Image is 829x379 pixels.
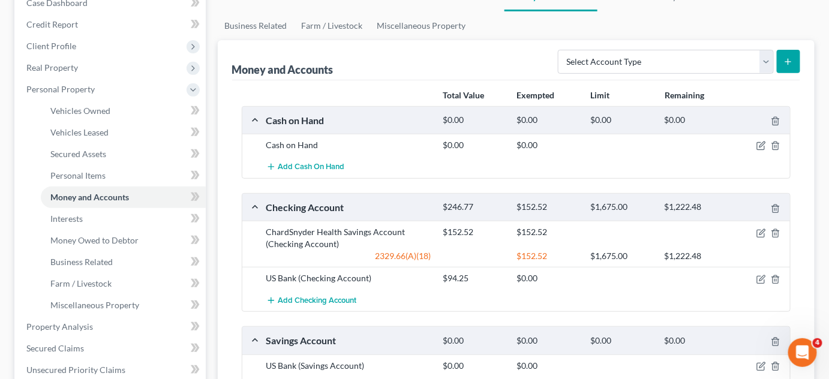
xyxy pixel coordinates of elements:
[260,139,437,151] div: Cash on Hand
[17,316,206,338] a: Property Analysis
[50,106,110,116] span: Vehicles Owned
[260,272,437,284] div: US Bank (Checking Account)
[591,90,610,100] strong: Limit
[26,41,76,51] span: Client Profile
[813,338,822,348] span: 4
[41,251,206,273] a: Business Related
[659,115,732,126] div: $0.00
[260,201,437,213] div: Checking Account
[26,321,93,332] span: Property Analysis
[511,139,585,151] div: $0.00
[437,335,511,347] div: $0.00
[41,165,206,187] a: Personal Items
[41,208,206,230] a: Interests
[437,272,511,284] div: $94.25
[41,100,206,122] a: Vehicles Owned
[50,257,113,267] span: Business Related
[511,250,585,262] div: $152.52
[41,122,206,143] a: Vehicles Leased
[41,294,206,316] a: Miscellaneous Property
[788,338,817,367] iframe: Intercom live chat
[511,115,585,126] div: $0.00
[437,201,511,213] div: $246.77
[437,360,511,372] div: $0.00
[26,365,125,375] span: Unsecured Priority Claims
[585,250,659,262] div: $1,675.00
[41,187,206,208] a: Money and Accounts
[50,213,83,224] span: Interests
[266,289,357,311] button: Add Checking Account
[260,334,437,347] div: Savings Account
[511,360,585,372] div: $0.00
[50,149,106,159] span: Secured Assets
[665,90,704,100] strong: Remaining
[26,19,78,29] span: Credit Report
[50,300,139,310] span: Miscellaneous Property
[511,272,585,284] div: $0.00
[585,115,659,126] div: $0.00
[50,235,139,245] span: Money Owed to Debtor
[41,273,206,294] a: Farm / Livestock
[511,335,585,347] div: $0.00
[659,335,732,347] div: $0.00
[50,127,109,137] span: Vehicles Leased
[260,114,437,127] div: Cash on Hand
[659,201,732,213] div: $1,222.48
[41,143,206,165] a: Secured Assets
[17,338,206,359] a: Secured Claims
[218,11,295,40] a: Business Related
[585,201,659,213] div: $1,675.00
[659,250,732,262] div: $1,222.48
[437,226,511,238] div: $152.52
[295,11,370,40] a: Farm / Livestock
[50,278,112,288] span: Farm / Livestock
[260,250,437,262] div: 2329.66(A)(18)
[517,90,555,100] strong: Exempted
[370,11,473,40] a: Miscellaneous Property
[26,84,95,94] span: Personal Property
[26,343,84,353] span: Secured Claims
[278,296,357,305] span: Add Checking Account
[443,90,484,100] strong: Total Value
[260,360,437,372] div: US Bank (Savings Account)
[17,14,206,35] a: Credit Report
[41,230,206,251] a: Money Owed to Debtor
[26,62,78,73] span: Real Property
[511,226,585,238] div: $152.52
[260,226,437,250] div: ChardSnyder Health Savings Account (Checking Account)
[511,201,585,213] div: $152.52
[50,192,129,202] span: Money and Accounts
[585,335,659,347] div: $0.00
[437,139,511,151] div: $0.00
[437,115,511,126] div: $0.00
[266,156,345,178] button: Add Cash on Hand
[50,170,106,181] span: Personal Items
[232,62,334,77] div: Money and Accounts
[278,163,345,172] span: Add Cash on Hand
